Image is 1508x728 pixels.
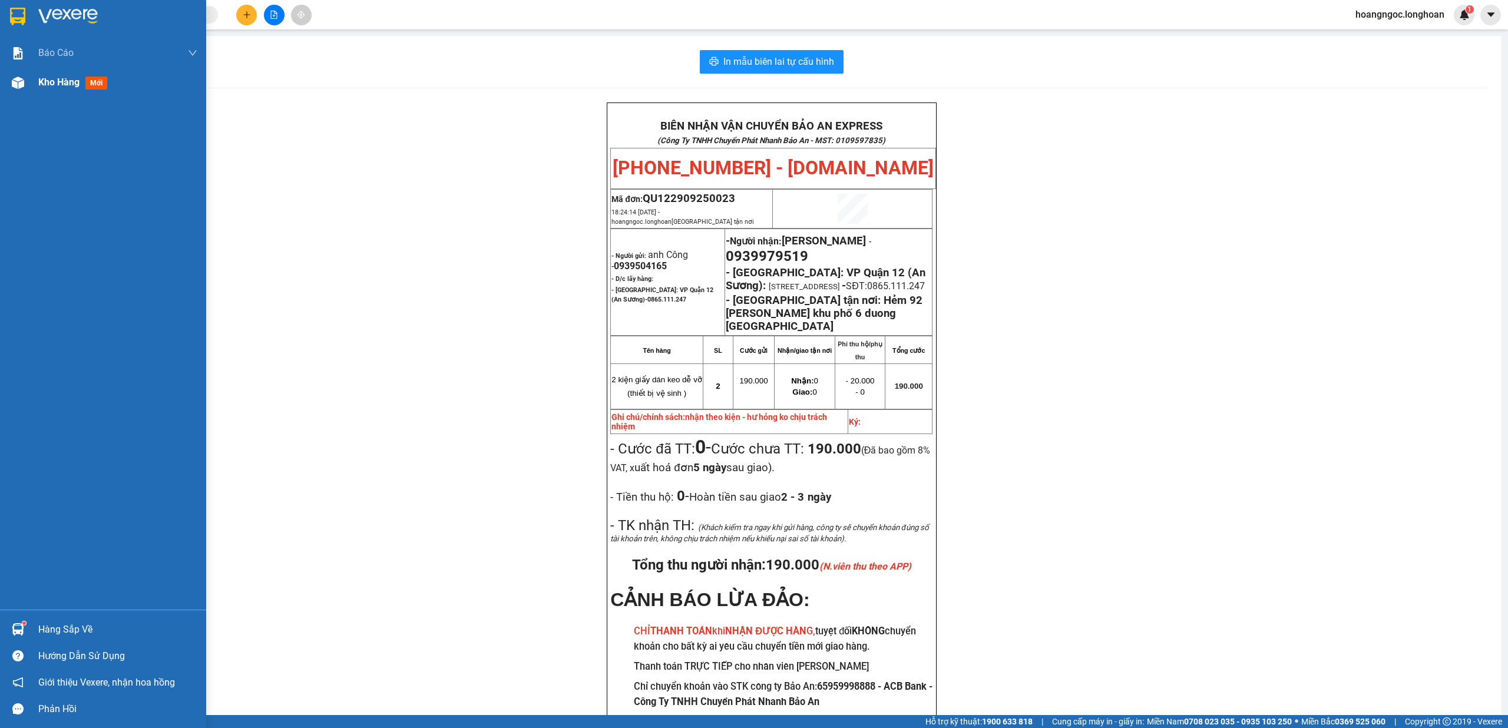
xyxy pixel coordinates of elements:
[297,11,305,19] span: aim
[714,347,722,354] strong: SL
[1295,719,1298,724] span: ⚪️
[610,589,809,610] span: CẢNH BÁO LỪA ĐẢO:
[1052,715,1144,728] span: Cung cấp máy in - giấy in:
[647,296,686,303] span: 0865.111.247
[643,347,670,354] strong: Tên hàng
[8,70,178,115] span: [PHONE_NUMBER] - [DOMAIN_NAME]
[740,347,768,354] strong: Cước gửi
[1147,715,1292,728] span: Miền Nam
[846,376,875,385] span: - 20.000
[10,8,25,25] img: logo-vxr
[610,491,674,504] span: - Tiền thu hộ:
[709,57,719,68] span: printer
[782,234,866,247] span: [PERSON_NAME]
[791,376,818,385] span: 0
[892,347,925,354] strong: Tổng cước
[643,192,735,205] span: QU122909250023
[849,417,861,426] strong: Ký:
[1480,5,1501,25] button: caret-down
[1346,7,1454,22] span: hoangngoc.longhoan
[610,517,695,534] span: - TK nhận TH:
[38,675,175,690] span: Giới thiệu Vexere, nhận hoa hồng
[610,523,928,543] span: (Khách kiểm tra ngay khi gửi hàng, công ty sẽ chuyển khoản đúng số tài khoản trên, không chịu trá...
[855,388,865,396] span: - 0
[12,703,24,714] span: message
[611,249,688,272] span: anh Công -
[611,209,754,226] span: 18:24:14 [DATE] -
[38,647,197,665] div: Hướng dẫn sử dụng
[270,11,278,19] span: file-add
[867,280,925,292] span: 0865.111.247
[243,11,251,19] span: plus
[769,282,840,291] span: [STREET_ADDRESS]
[12,650,24,661] span: question-circle
[634,659,932,674] h3: Thanh toán TRỰC TIẾP cho nhân viên [PERSON_NAME]
[792,388,812,396] strong: Giao:
[611,275,653,283] strong: - D/c lấy hàng:
[188,48,197,58] span: down
[610,445,930,474] span: (Đã bao gồm 8% VAT, x
[5,48,181,67] strong: (Công Ty TNHH Chuyển Phát Nhanh Bảo An - MST: 0109597835)
[808,441,861,457] strong: 190.000
[1184,717,1292,726] strong: 0708 023 035 - 0935 103 250
[866,236,871,247] span: -
[38,700,197,718] div: Phản hồi
[264,5,285,25] button: file-add
[726,294,922,333] strong: Hẻm 92 [PERSON_NAME] khu phố 6 duong [GEOGRAPHIC_DATA]
[236,5,257,25] button: plus
[925,715,1033,728] span: Hỗ trợ kỹ thuật:
[611,194,735,204] span: Mã đơn:
[650,626,712,637] strong: THANH TOÁN
[674,488,685,504] strong: 0
[700,50,844,74] button: printerIn mẫu biên lai tự cấu hình
[1443,717,1451,726] span: copyright
[695,436,706,458] strong: 0
[791,376,813,385] strong: Nhận:
[1466,5,1474,14] sup: 1
[674,488,831,504] span: -
[725,626,806,637] strong: NHẬN ĐƯỢC HÀN
[982,717,1033,726] strong: 1900 633 818
[12,47,24,59] img: solution-icon
[842,279,846,292] span: -
[693,461,726,474] strong: 5 ngày
[726,266,925,292] span: - [GEOGRAPHIC_DATA]: VP Quận 12 (An Sương):
[808,491,831,504] span: ngày
[657,136,885,145] strong: (Công Ty TNHH Chuyển Phát Nhanh Bảo An - MST: 0109597835)
[611,412,827,431] span: nhận theo kiện - hư hỏng ko chịu trách nhiệm
[1459,9,1470,20] img: icon-new-feature
[634,461,774,474] span: uất hoá đơn sau giao).
[852,626,885,637] strong: KHÔNG
[85,77,107,90] span: mới
[291,5,312,25] button: aim
[689,491,831,504] span: Hoàn tiền sau giao
[22,621,26,625] sup: 1
[611,286,713,303] span: - [GEOGRAPHIC_DATA]: VP Quận 12 (An Sương)-
[730,236,866,247] span: Người nhận:
[12,623,24,636] img: warehouse-icon
[632,557,911,573] span: Tổng thu người nhận:
[895,382,923,391] span: 190.000
[766,557,911,573] span: 190.000
[614,260,667,272] span: 0939504165
[610,441,710,457] span: - Cước đã TT:
[846,280,867,292] span: SĐT:
[12,77,24,89] img: warehouse-icon
[838,340,882,360] strong: Phí thu hộ/phụ thu
[12,677,24,688] span: notification
[716,382,720,391] span: 2
[634,626,815,637] span: CHỈ khi G,
[38,45,74,60] span: Báo cáo
[1041,715,1043,728] span: |
[723,54,834,69] span: In mẫu biên lai tự cấu hình
[781,491,831,504] strong: 2 - 3
[739,376,768,385] span: 190.000
[792,388,816,396] span: 0
[611,218,754,226] span: hoangngoc.longhoan
[1394,715,1396,728] span: |
[611,252,646,260] strong: - Người gửi:
[695,436,711,458] span: -
[1335,717,1385,726] strong: 0369 525 060
[611,375,702,398] span: 2 kiện giấy dán keo dễ vỡ (thiết bị vệ sinh )
[672,218,754,226] span: [GEOGRAPHIC_DATA] tận nơi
